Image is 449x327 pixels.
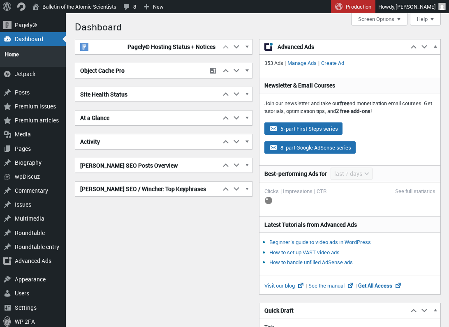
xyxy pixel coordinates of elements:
span: Quick Draft [264,306,294,315]
h1: Dashboard [75,17,441,35]
p: Join our newsletter and take our ad monetization email courses. Get tutorials, optimization tips,... [264,99,435,115]
h3: Newsletter & Email Courses [264,81,435,90]
a: How to set up VAST video ads [269,249,340,256]
a: How to handle unfilled AdSense ads [269,258,353,266]
a: Create Ad [319,59,346,67]
a: See the manual [308,282,358,289]
strong: 2 free add-ons [336,107,370,115]
h3: Latest Tutorials from Advanced Ads [264,221,435,229]
img: pagely-w-on-b20x20.png [80,43,88,51]
h2: Activity [75,134,220,149]
p: 353 Ads | | [264,59,435,67]
h3: Best-performing Ads for [264,170,327,178]
h2: Site Health Status [75,87,220,102]
button: Help [410,13,441,25]
button: 5-part First Steps series [264,122,343,135]
h2: At a Glance [75,111,220,125]
button: Screen Options [351,13,407,25]
h2: [PERSON_NAME] SEO Posts Overview [75,158,220,173]
img: loading [264,196,273,205]
a: Manage Ads [286,59,318,67]
h2: [PERSON_NAME] SEO / Wincher: Top Keyphrases [75,182,220,196]
h2: Object Cache Pro [75,63,206,78]
span: [PERSON_NAME] [396,3,436,10]
span: Advanced Ads [278,43,403,51]
strong: free [340,99,349,107]
a: Visit our blog [264,282,308,289]
h2: Pagely® Hosting Status + Notices [75,39,220,54]
a: Get All Access [358,282,402,289]
button: 8-part Google AdSense series [264,141,356,154]
a: Beginner’s guide to video ads in WordPress [269,238,371,246]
